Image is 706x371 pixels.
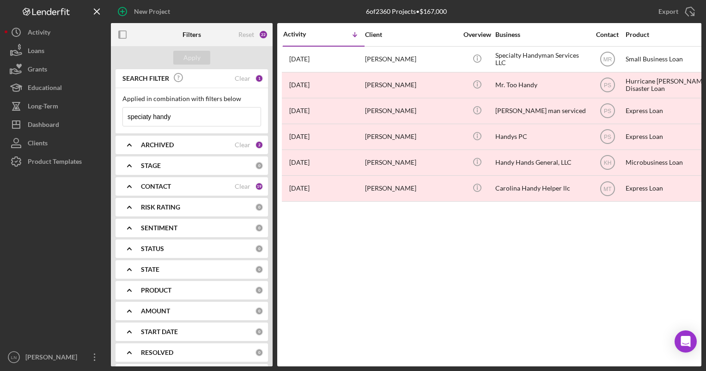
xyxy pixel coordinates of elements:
div: Dashboard [28,115,59,136]
div: 0 [255,286,263,294]
div: Carolina Handy Helper llc [495,176,588,201]
div: Apply [183,51,201,65]
button: Product Templates [5,152,106,171]
div: Reset [238,31,254,38]
b: SENTIMENT [141,224,177,232]
time: 2025-04-22 15:07 [289,107,310,114]
text: KH [603,160,611,166]
text: PS [603,108,611,114]
time: 2022-09-28 19:25 [289,185,310,192]
button: Educational [5,78,106,97]
div: Clients [28,134,48,155]
text: PS [603,82,611,89]
div: Clear [235,75,250,82]
b: RISK RATING [141,203,180,211]
div: Clear [235,141,250,149]
div: 19 [255,182,263,191]
b: PRODUCT [141,287,171,294]
b: SEARCH FILTER [122,75,169,82]
button: LN[PERSON_NAME] [5,348,106,366]
div: 2 [255,141,263,149]
div: 0 [255,224,263,232]
div: 22 [259,30,268,39]
div: 0 [255,203,263,211]
text: PS [603,134,611,140]
b: CONTACT [141,183,171,190]
b: AMOUNT [141,307,170,315]
div: Business [495,31,588,38]
text: MT [603,185,612,192]
div: 0 [255,245,263,253]
div: [PERSON_NAME] [365,150,457,175]
button: New Project [111,2,179,21]
div: 6 of 2360 Projects • $167,000 [366,8,447,15]
b: ARCHIVED [141,141,174,149]
div: 0 [255,348,263,357]
b: STATUS [141,245,164,252]
div: [PERSON_NAME] [23,348,83,369]
b: STAGE [141,162,161,169]
button: Grants [5,60,106,78]
time: 2025-08-07 17:33 [289,55,310,63]
time: 2025-05-29 18:41 [289,81,310,89]
div: Activity [28,23,50,44]
button: Apply [173,51,210,65]
b: RESOLVED [141,349,173,356]
div: Export [658,2,678,21]
div: Activity [283,30,324,38]
button: Export [649,2,701,21]
div: Handys PC [495,125,588,149]
div: Contact [590,31,625,38]
div: Product Templates [28,152,82,173]
button: Dashboard [5,115,106,134]
div: 0 [255,328,263,336]
text: LN [11,355,17,360]
div: Clear [235,183,250,190]
div: [PERSON_NAME] [365,47,457,72]
div: Long-Term [28,97,58,118]
button: Long-Term [5,97,106,115]
div: Applied in combination with filters below [122,95,261,102]
div: 0 [255,162,263,170]
b: STATE [141,266,159,273]
div: Grants [28,60,47,81]
div: Handy Hands General, LLC [495,150,588,175]
div: 1 [255,74,263,83]
div: Overview [460,31,494,38]
div: [PERSON_NAME] [365,99,457,123]
div: Open Intercom Messenger [675,330,697,353]
text: MR [603,56,612,63]
button: Clients [5,134,106,152]
div: Educational [28,78,62,99]
b: START DATE [141,328,178,335]
div: [PERSON_NAME] [365,73,457,97]
time: 2022-11-29 18:02 [289,159,310,166]
div: Specialty Handyman Services LLC [495,47,588,72]
div: [PERSON_NAME] man serviced [495,99,588,123]
button: Loans [5,42,106,60]
div: [PERSON_NAME] [365,176,457,201]
time: 2025-03-07 15:15 [289,133,310,140]
div: Client [365,31,457,38]
div: New Project [134,2,170,21]
b: Filters [183,31,201,38]
div: 0 [255,307,263,315]
div: Loans [28,42,44,62]
div: 0 [255,265,263,274]
div: [PERSON_NAME] [365,125,457,149]
button: Activity [5,23,106,42]
div: Mr. Too Handy [495,73,588,97]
